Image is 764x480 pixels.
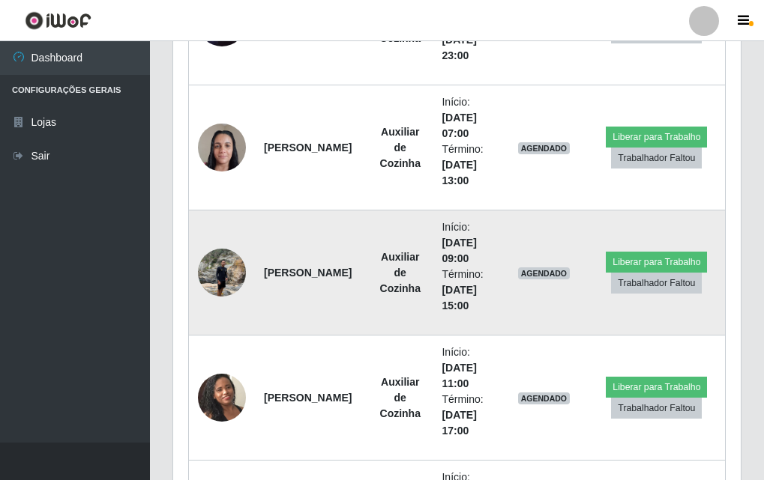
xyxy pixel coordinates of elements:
[380,251,421,294] strong: Auxiliar de Cozinha
[25,11,91,30] img: CoreUI Logo
[611,273,702,294] button: Trabalhador Faltou
[380,1,421,44] strong: Auxiliar de Cozinha
[442,112,476,139] time: [DATE] 07:00
[442,392,490,439] li: Término:
[518,142,571,154] span: AGENDADO
[518,267,571,279] span: AGENDADO
[198,115,246,179] img: 1738436502768.jpeg
[442,362,476,389] time: [DATE] 11:00
[611,148,702,168] button: Trabalhador Faltou
[198,374,246,422] img: 1746453667114.jpeg
[442,409,476,437] time: [DATE] 17:00
[606,252,707,273] button: Liberar para Trabalho
[442,267,490,314] li: Término:
[198,240,246,304] img: 1700098236719.jpeg
[442,159,476,186] time: [DATE] 13:00
[264,142,352,154] strong: [PERSON_NAME]
[442,142,490,189] li: Término:
[380,126,421,169] strong: Auxiliar de Cozinha
[380,376,421,419] strong: Auxiliar de Cozinha
[442,219,490,267] li: Início:
[518,392,571,404] span: AGENDADO
[606,127,707,148] button: Liberar para Trabalho
[442,237,476,264] time: [DATE] 09:00
[264,267,352,279] strong: [PERSON_NAME]
[606,377,707,398] button: Liberar para Trabalho
[442,284,476,312] time: [DATE] 15:00
[264,392,352,404] strong: [PERSON_NAME]
[442,344,490,392] li: Início:
[611,398,702,419] button: Trabalhador Faltou
[442,94,490,142] li: Início:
